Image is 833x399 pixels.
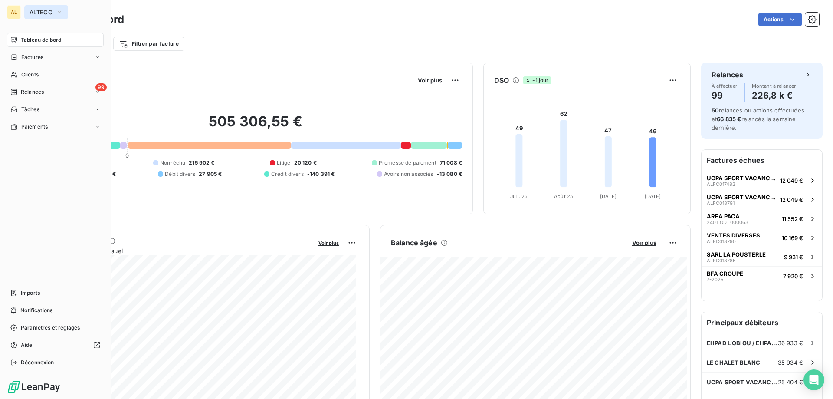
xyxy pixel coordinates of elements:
[630,239,659,247] button: Voir plus
[783,273,803,280] span: 7 920 €
[21,123,48,131] span: Paiements
[707,181,735,187] span: ALFC017482
[316,239,341,247] button: Voir plus
[7,380,61,394] img: Logo LeanPay
[307,170,335,178] span: -140 391 €
[384,170,433,178] span: Avoirs non associés
[707,220,748,225] span: 2401-OD -000063
[784,254,803,261] span: 9 931 €
[437,170,462,178] span: -13 080 €
[21,341,33,349] span: Aide
[645,193,661,199] tspan: [DATE]
[49,246,312,255] span: Chiffre d'affaires mensuel
[21,53,43,61] span: Factures
[702,150,822,171] h6: Factures échues
[712,83,738,89] span: À effectuer
[30,9,52,16] span: ALTECC
[712,107,804,131] span: relances ou actions effectuées et relancés la semaine dernière.
[20,307,52,314] span: Notifications
[7,5,21,19] div: AL
[707,232,760,239] span: VENTES DIVERSES
[125,152,129,159] span: 0
[707,213,740,220] span: AREA PACA
[113,37,184,51] button: Filtrer par facture
[702,266,822,285] button: BFA GROUPE7-20257 920 €
[379,159,436,167] span: Promesse de paiement
[778,340,803,346] span: 36 933 €
[712,69,743,80] h6: Relances
[782,234,803,241] span: 10 169 €
[702,228,822,247] button: VENTES DIVERSESALFC01879010 169 €
[717,115,741,122] span: 66 835 €
[803,369,824,390] div: Open Intercom Messenger
[707,194,777,201] span: UCPA SPORT VACANCES - SERRE CHEVALIER
[707,175,777,181] span: UCPA SPORT VACANCES - SERRE CHEVALIER
[778,379,803,386] span: 25 404 €
[21,88,44,96] span: Relances
[440,159,462,167] span: 71 008 €
[707,258,736,263] span: ALFC018785
[712,107,719,114] span: 50
[95,83,107,91] span: 99
[702,190,822,209] button: UCPA SPORT VACANCES - SERRE CHEVALIERALFC01879112 049 €
[702,171,822,190] button: UCPA SPORT VACANCES - SERRE CHEVALIERALFC01748212 049 €
[21,36,61,44] span: Tableau de bord
[21,359,54,366] span: Déconnexion
[415,76,445,84] button: Voir plus
[418,77,442,84] span: Voir plus
[494,75,509,86] h6: DSO
[391,237,437,248] h6: Balance âgée
[21,106,39,113] span: Tâches
[523,76,551,84] span: -1 jour
[707,340,778,346] span: EHPAD L'OBIOU / EHPAD DE MENS
[165,170,195,178] span: Débit divers
[707,379,778,386] span: UCPA SPORT VACANCES - SERRE CHEVALIER
[7,338,104,352] a: Aide
[707,239,736,244] span: ALFC018790
[318,240,339,246] span: Voir plus
[752,89,796,102] h4: 226,8 k €
[712,89,738,102] h4: 99
[21,289,40,297] span: Imports
[199,170,222,178] span: 27 905 €
[780,196,803,203] span: 12 049 €
[707,359,760,366] span: LE CHALET BLANC
[510,193,528,199] tspan: Juil. 25
[780,177,803,184] span: 12 049 €
[189,159,214,167] span: 215 902 €
[707,201,735,206] span: ALFC018791
[707,277,724,282] span: 7-2025
[752,83,796,89] span: Montant à relancer
[778,359,803,366] span: 35 934 €
[21,324,80,332] span: Paramètres et réglages
[702,312,822,333] h6: Principaux débiteurs
[758,13,802,26] button: Actions
[707,251,766,258] span: SARL LA POUSTERLE
[49,113,462,139] h2: 505 306,55 €
[554,193,573,199] tspan: Août 25
[271,170,304,178] span: Crédit divers
[707,270,743,277] span: BFA GROUPE
[294,159,317,167] span: 20 120 €
[160,159,185,167] span: Non-échu
[782,215,803,222] span: 11 552 €
[277,159,291,167] span: Litige
[702,247,822,266] button: SARL LA POUSTERLEALFC0187859 931 €
[702,209,822,228] button: AREA PACA2401-OD -00006311 552 €
[632,239,656,246] span: Voir plus
[21,71,39,79] span: Clients
[600,193,617,199] tspan: [DATE]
